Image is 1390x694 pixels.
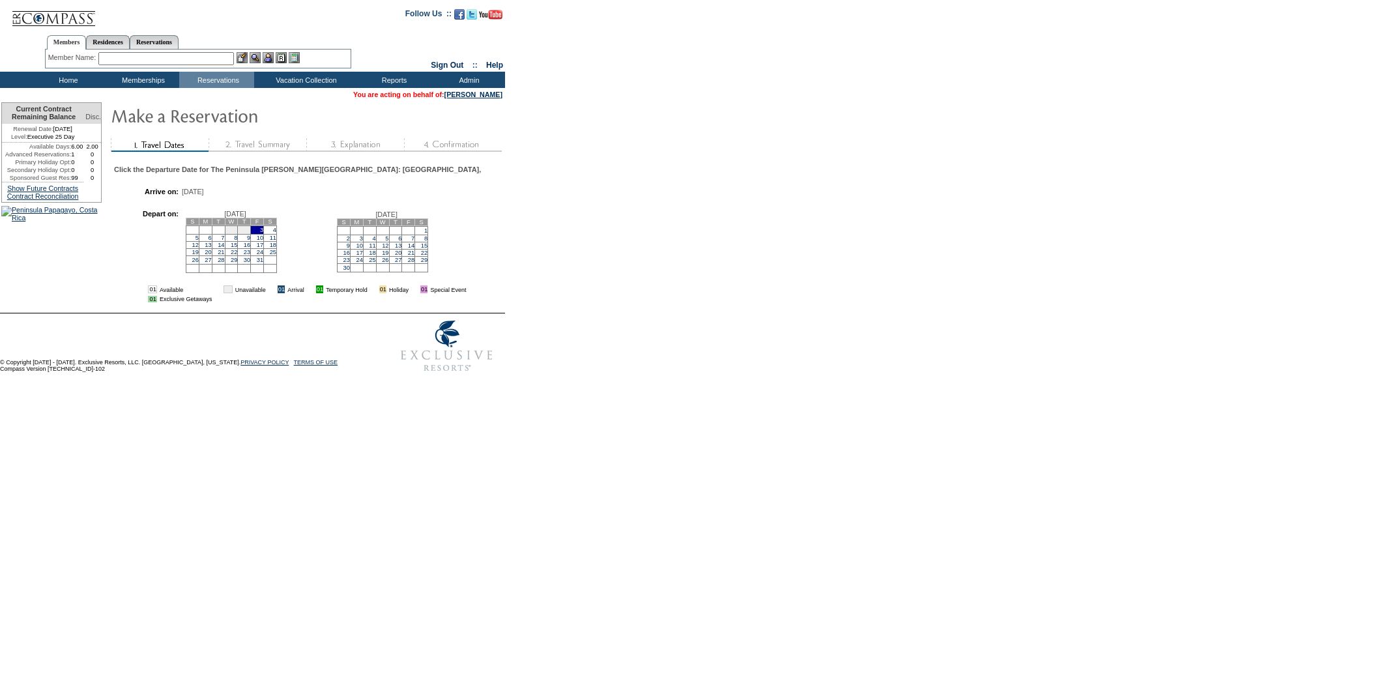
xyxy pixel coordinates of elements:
a: 20 [395,250,401,256]
a: 11 [270,235,276,241]
a: 13 [395,242,401,249]
td: Depart on: [121,210,179,276]
img: step4_state1.gif [404,138,502,152]
a: 19 [192,249,198,255]
td: S [264,218,277,225]
span: Level: [11,133,27,141]
td: T [238,218,251,225]
td: F [402,218,415,225]
td: T [389,218,402,225]
td: Arrival [287,285,304,293]
a: 22 [231,249,237,255]
img: b_calculator.gif [289,52,300,63]
img: step1_state2.gif [111,138,209,152]
a: 4 [273,227,276,233]
img: step2_state1.gif [209,138,306,152]
span: [DATE] [375,210,398,218]
img: i.gif [370,286,377,293]
td: Reservations [179,72,254,88]
img: Reservations [276,52,287,63]
a: 11 [369,242,375,249]
img: Become our fan on Facebook [454,9,465,20]
a: 7 [221,235,224,241]
td: 0 [83,174,101,182]
span: Renewal Date: [13,125,53,133]
a: 2 [347,235,350,242]
a: 27 [395,257,401,263]
a: Show Future Contracts [7,184,78,192]
td: 01 [420,285,427,293]
td: Current Contract Remaining Balance [2,103,83,124]
img: i.gif [307,286,313,293]
span: [DATE] [224,210,246,218]
img: Exclusive Resorts [388,313,505,379]
td: 01 [224,285,232,293]
a: 16 [244,242,250,248]
a: 14 [408,242,414,249]
a: Sign Out [431,61,463,70]
a: 10 [356,242,362,249]
td: Advanced Reservations: [2,151,71,158]
td: Unavailable [235,285,266,293]
span: :: [472,61,478,70]
img: i.gif [268,286,275,293]
td: 0 [83,151,101,158]
td: T [363,218,376,225]
a: [PERSON_NAME] [444,91,502,98]
td: Admin [430,72,505,88]
a: 20 [205,249,211,255]
td: Sponsored Guest Res: [2,174,71,182]
a: Follow us on Twitter [467,13,477,21]
a: 18 [270,242,276,248]
td: Primary Holiday Opt: [2,158,71,166]
td: 1 [225,225,238,234]
td: Follow Us :: [405,8,452,23]
a: 28 [218,257,224,263]
td: Reports [355,72,430,88]
td: Home [29,72,104,88]
td: 01 [148,296,156,302]
a: Contract Reconciliation [7,192,79,200]
img: b_edit.gif [237,52,248,63]
td: 2 [238,225,251,234]
a: 25 [369,257,375,263]
a: 22 [421,250,427,256]
a: 24 [257,249,263,255]
img: i.gif [411,286,418,293]
a: 9 [247,235,250,241]
img: View [250,52,261,63]
a: 6 [209,235,212,241]
a: 17 [257,242,263,248]
a: 13 [205,242,211,248]
td: 6.00 [71,143,83,151]
a: 8 [424,235,427,242]
img: Peninsula Papagayo, Costa Rica [1,206,102,222]
a: 23 [244,249,250,255]
a: 26 [382,257,388,263]
div: Member Name: [48,52,98,63]
td: Memberships [104,72,179,88]
img: Make Reservation [111,102,371,128]
a: 24 [356,257,362,263]
td: W [376,218,389,225]
td: Secondary Holiday Opt: [2,166,71,174]
td: 3 [251,225,264,234]
a: 18 [369,250,375,256]
td: Special Event [430,285,466,293]
a: 5 [195,235,199,241]
a: 16 [343,250,350,256]
a: 17 [356,250,362,256]
img: Impersonate [263,52,274,63]
a: 6 [398,235,401,242]
td: 0 [71,158,83,166]
a: 19 [382,250,388,256]
img: i.gif [214,286,221,293]
td: Available Days: [2,143,71,151]
td: 0 [83,166,101,174]
td: 01 [278,285,285,293]
a: 29 [421,257,427,263]
a: 29 [231,257,237,263]
img: Subscribe to our YouTube Channel [479,10,502,20]
td: Temporary Hold [326,285,368,293]
a: 12 [192,242,198,248]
